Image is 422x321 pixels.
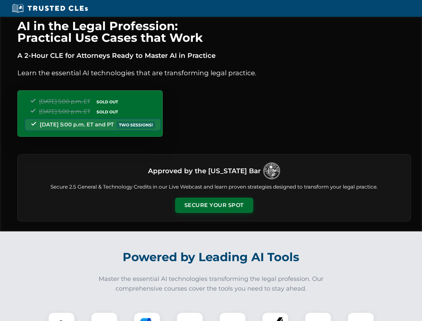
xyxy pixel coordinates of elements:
p: A 2-Hour CLE for Attorneys Ready to Master AI in Practice [17,50,411,61]
span: SOLD OUT [94,98,120,105]
h2: Powered by Leading AI Tools [26,245,396,269]
h3: Approved by the [US_STATE] Bar [148,165,261,177]
p: Master the essential AI technologies transforming the legal profession. Our comprehensive courses... [94,274,328,294]
span: [DATE] 5:00 p.m. ET [39,98,90,105]
h1: AI in the Legal Profession: Practical Use Cases that Work [17,20,411,43]
span: SOLD OUT [94,108,120,115]
span: [DATE] 5:00 p.m. ET [39,108,90,115]
p: Learn the essential AI technologies that are transforming legal practice. [17,68,411,78]
img: Trusted CLEs [10,3,90,13]
p: Secure 2.5 General & Technology Credits in our Live Webcast and learn proven strategies designed ... [26,183,403,191]
button: Secure Your Spot [175,198,253,213]
img: Logo [263,163,280,179]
